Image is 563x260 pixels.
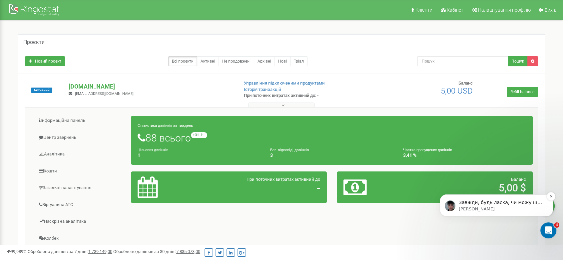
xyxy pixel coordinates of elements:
[104,3,117,15] button: Головна
[430,167,563,242] iframe: Intercom notifications повідомлення
[5,87,128,172] div: Oleksandr каже…
[417,56,508,66] input: Пошук
[138,124,193,128] small: Статистика дзвінків за тиждень
[554,222,559,228] span: 4
[113,249,200,254] span: Оброблено дзвінків за 30 днів :
[15,33,26,44] img: Profile image for Oleksandr
[11,161,58,165] div: Oleksandr • 2 хв. тому
[5,22,128,42] div: Катерина каже…
[415,7,432,13] span: Клієнти
[42,194,48,199] button: Start recording
[138,153,261,158] h4: 1
[88,249,112,254] u: 1 739 149,00
[507,87,538,97] a: Refill balance
[441,86,473,96] span: 5,00 USD
[138,132,526,143] h1: 88 всього
[10,27,123,49] div: message notification from Oleksandr, Щойно. Завжди, будь ласка, чи можу ще чимось вам допомогти?
[102,22,128,37] div: дякую
[32,8,53,15] p: У мережі
[117,25,126,33] button: Dismiss notification
[102,172,128,186] div: дякую
[7,249,27,254] span: 99,989%
[4,3,17,15] button: go back
[23,39,45,45] h5: Проєкти
[408,182,526,193] h2: 5,00 $
[270,148,308,152] small: Без відповіді дзвінків
[28,249,112,254] span: Оброблено дзвінків за 7 днів :
[244,87,281,92] a: Історія транзакцій
[478,7,531,13] span: Налаштування профілю
[10,194,16,199] button: Вибір емодзі
[30,146,131,162] a: Аналiтика
[275,56,290,66] a: Нові
[254,56,275,66] a: Архівні
[21,194,26,199] button: вибір GIF-файлів
[403,148,452,152] small: Частка пропущених дзвінків
[11,50,51,82] div: handshake
[247,177,320,182] span: При поточних витратах активний до
[8,3,62,18] img: Ringostat Logo
[30,213,131,230] a: Наскрізна аналітика
[202,182,320,193] h2: -
[191,132,207,138] small: +31
[114,191,125,202] button: Надіслати повідомлення…
[270,153,393,158] h4: 3
[31,88,52,93] span: Активний
[30,163,131,179] a: Кошти
[11,117,104,149] div: Password: [SECURITY_DATA] Моб Sip: franchisemosteucom_zaxarenkomob
[403,153,526,158] h4: 3,41 %
[30,197,131,213] a: Віртуальна АТС
[29,32,115,39] p: Завжди, будь ласка, чи можу ще чимось вам допомогти?
[197,56,219,66] a: Активні
[168,56,197,66] a: Всі проєкти
[5,42,56,86] div: handshake
[176,249,200,254] u: 7 835 073,00
[5,42,128,87] div: Oleksandr каже…
[30,230,131,247] a: Колбек
[138,148,168,152] small: Цільових дзвінків
[508,56,528,66] button: Пошук
[107,26,123,33] div: дякую
[545,7,556,13] span: Вихід
[29,39,115,45] p: Message from Oleksandr, sent Щойно
[32,3,59,8] h1: Oleksandr
[219,56,254,66] a: Не продовжені
[75,92,134,96] span: [EMAIL_ADDRESS][DOMAIN_NAME]
[244,81,325,86] a: Управління підключеними продуктами
[117,3,129,15] div: Закрити
[107,176,123,182] div: дякую
[458,81,473,86] span: Баланс
[447,7,463,13] span: Кабінет
[32,194,37,199] button: Завантажити вкладений файл
[30,113,131,129] a: Інформаційна панель
[30,180,131,196] a: Загальні налаштування
[11,149,104,156] div: Password: [SECURITY_DATA]
[69,82,233,91] p: [DOMAIN_NAME]
[6,180,128,191] textarea: Повідомлення...
[30,130,131,146] a: Центр звернень
[11,91,104,117] div: Готово, дані для входу ПК Sip: franchisemosteucom_zaxarenko
[19,4,30,14] img: Profile image for Oleksandr
[540,222,556,238] iframe: Intercom live chat
[244,93,365,99] p: При поточних витратах активний до: -
[290,56,307,66] a: Тріал
[25,56,65,66] a: Новий проєкт
[5,87,109,160] div: Готово, дані для входуПКSip: franchisemosteucom_zaxarenkoPassword: [SECURITY_DATA]МобSip: franchi...
[5,172,128,192] div: Катерина каже…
